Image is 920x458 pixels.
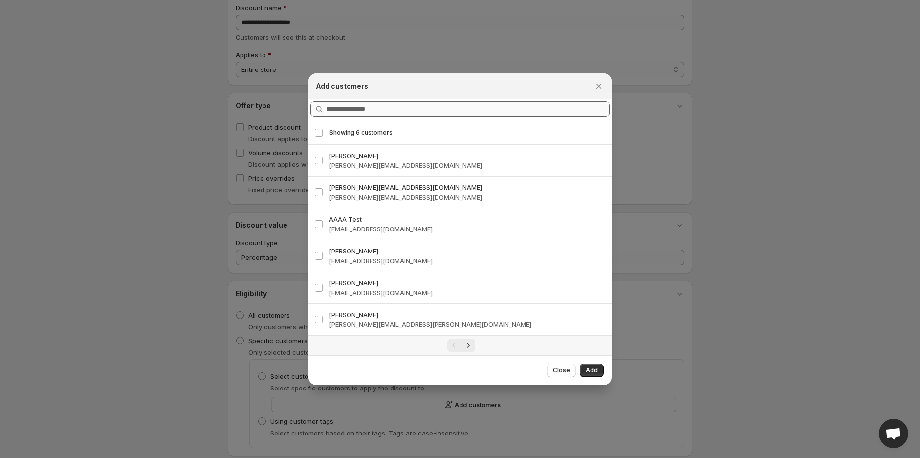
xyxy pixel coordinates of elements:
span: Showing 6 customers [329,129,393,137]
button: Close [547,364,576,377]
span: Close [553,366,570,374]
h3: [PERSON_NAME][EMAIL_ADDRESS][DOMAIN_NAME] [329,192,606,202]
h3: [PERSON_NAME] [329,151,606,160]
h3: [PERSON_NAME][EMAIL_ADDRESS][PERSON_NAME][DOMAIN_NAME] [329,320,606,329]
h2: Add customers [316,81,368,91]
span: Add [586,366,598,374]
nav: Pagination [308,335,612,355]
h3: [PERSON_NAME] [329,246,606,256]
button: Add [580,364,604,377]
h3: [PERSON_NAME] [329,278,606,288]
h3: [PERSON_NAME] [329,310,606,320]
h3: [EMAIL_ADDRESS][DOMAIN_NAME] [329,224,606,234]
h3: [PERSON_NAME][EMAIL_ADDRESS][DOMAIN_NAME] [329,183,606,192]
h3: [EMAIL_ADDRESS][DOMAIN_NAME] [329,288,606,298]
a: Open chat [879,419,908,448]
h3: [EMAIL_ADDRESS][DOMAIN_NAME] [329,256,606,266]
button: Close [592,79,606,93]
button: Next [461,339,475,352]
h3: AAAA Test [329,214,606,224]
h3: [PERSON_NAME][EMAIL_ADDRESS][DOMAIN_NAME] [329,160,606,170]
